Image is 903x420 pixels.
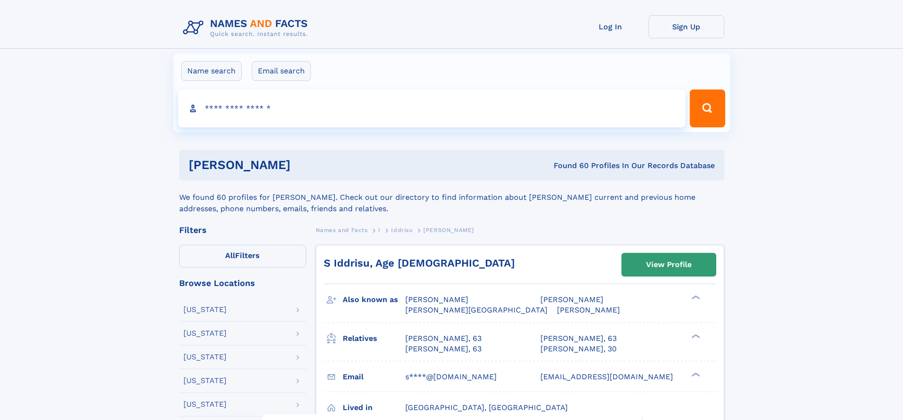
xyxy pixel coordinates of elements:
[423,227,474,233] span: [PERSON_NAME]
[391,227,412,233] span: Iddrisu
[316,224,368,236] a: Names and Facts
[179,226,306,234] div: Filters
[622,253,716,276] a: View Profile
[646,254,692,276] div: View Profile
[540,344,617,354] a: [PERSON_NAME], 30
[648,15,724,38] a: Sign Up
[179,180,724,214] div: We found 60 profiles for [PERSON_NAME]. Check out our directory to find information about [PERSON...
[689,333,701,339] div: ❯
[540,333,617,344] a: [PERSON_NAME], 63
[540,295,603,304] span: [PERSON_NAME]
[179,15,316,41] img: Logo Names and Facts
[391,224,412,236] a: Iddrisu
[183,330,227,337] div: [US_STATE]
[343,331,405,347] h3: Relatives
[179,279,306,287] div: Browse Locations
[557,305,620,314] span: [PERSON_NAME]
[343,292,405,308] h3: Also known as
[343,400,405,416] h3: Lived in
[183,401,227,408] div: [US_STATE]
[540,372,673,381] span: [EMAIL_ADDRESS][DOMAIN_NAME]
[422,161,715,171] div: Found 60 Profiles In Our Records Database
[324,257,515,269] a: S Iddrisu, Age [DEMOGRAPHIC_DATA]
[405,333,482,344] a: [PERSON_NAME], 63
[573,15,648,38] a: Log In
[189,159,422,171] h1: [PERSON_NAME]
[183,377,227,384] div: [US_STATE]
[405,403,568,412] span: [GEOGRAPHIC_DATA], [GEOGRAPHIC_DATA]
[689,295,701,301] div: ❯
[183,353,227,361] div: [US_STATE]
[689,371,701,377] div: ❯
[378,227,381,233] span: I
[343,369,405,385] h3: Email
[183,306,227,313] div: [US_STATE]
[690,89,725,127] button: Search Button
[405,295,468,304] span: [PERSON_NAME]
[179,245,306,268] label: Filters
[252,61,311,81] label: Email search
[178,89,686,127] input: search input
[181,61,242,81] label: Name search
[405,344,482,354] a: [PERSON_NAME], 63
[405,305,547,314] span: [PERSON_NAME][GEOGRAPHIC_DATA]
[225,251,235,260] span: All
[378,224,381,236] a: I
